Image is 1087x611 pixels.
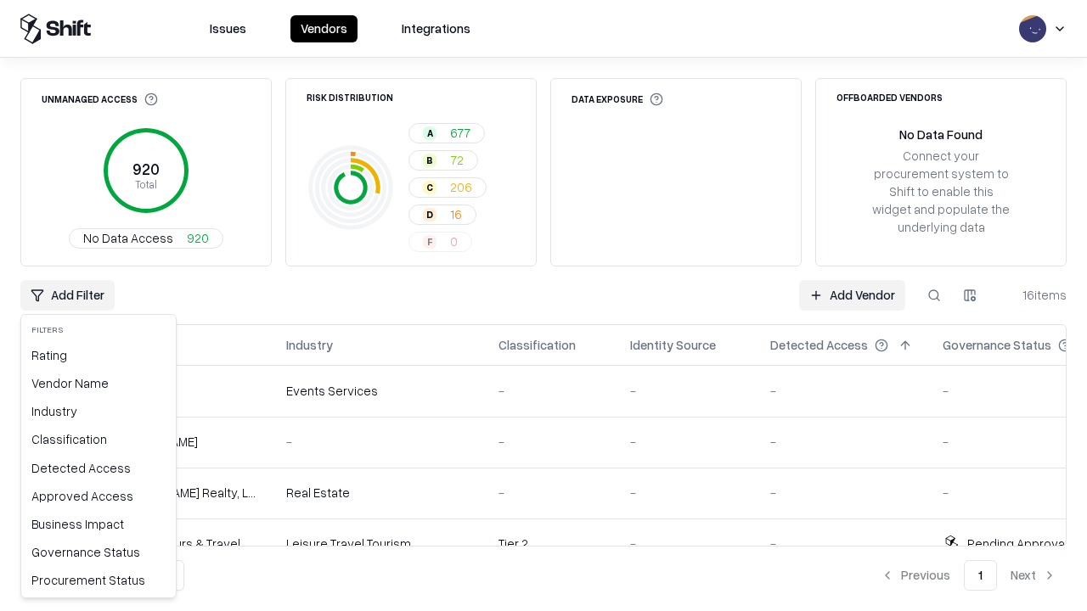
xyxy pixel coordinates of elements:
div: Governance Status [25,538,172,566]
div: Approved Access [25,482,172,510]
div: Classification [25,425,172,453]
div: Vendor Name [25,369,172,397]
div: Procurement Status [25,566,172,594]
div: Add Filter [20,314,177,598]
div: Filters [25,318,172,341]
div: Rating [25,341,172,369]
div: Industry [25,397,172,425]
div: Detected Access [25,454,172,482]
div: Business Impact [25,510,172,538]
